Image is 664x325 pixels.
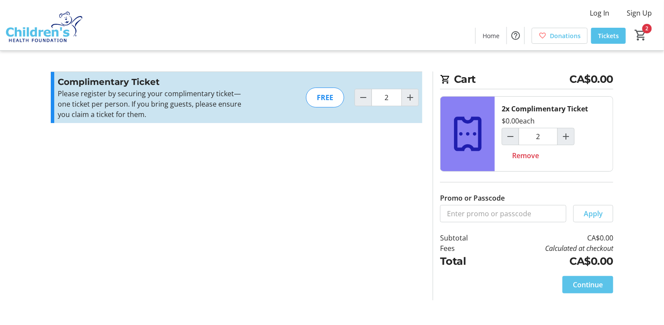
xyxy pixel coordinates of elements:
h3: Complimentary Ticket [58,75,247,88]
a: Tickets [591,28,626,44]
span: Home [483,31,500,40]
div: FREE [306,88,344,107]
button: Help [507,27,524,44]
p: Please register by securing your complimentary ticket—one ticket per person. If you bring guests,... [58,88,247,120]
span: CA$0.00 [570,71,614,87]
td: Subtotal [440,233,490,243]
span: Remove [512,150,539,161]
td: CA$0.00 [490,233,613,243]
a: Home [476,28,506,44]
button: Continue [562,276,613,293]
a: Donations [532,28,588,44]
span: Sign Up [627,8,652,18]
span: Tickets [598,31,619,40]
button: Apply [573,205,613,222]
img: Children's Health Foundation's Logo [5,3,82,47]
span: Donations [550,31,581,40]
div: 2x Complimentary Ticket [502,104,588,114]
button: Sign Up [620,6,659,20]
button: Log In [583,6,616,20]
label: Promo or Passcode [440,193,505,203]
input: Complimentary Ticket Quantity [371,89,402,106]
td: Calculated at checkout [490,243,613,253]
input: Complimentary Ticket Quantity [519,128,558,145]
button: Decrement by one [502,128,519,145]
div: $0.00 each [502,116,535,126]
span: Apply [584,208,603,219]
td: Fees [440,243,490,253]
button: Increment by one [558,128,574,145]
button: Remove [502,147,549,164]
td: CA$0.00 [490,253,613,269]
span: Continue [573,279,603,290]
button: Cart [633,27,648,43]
span: Log In [590,8,609,18]
button: Decrement by one [355,89,371,106]
input: Enter promo or passcode [440,205,566,222]
h2: Cart [440,71,613,89]
button: Increment by one [402,89,418,106]
td: Total [440,253,490,269]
